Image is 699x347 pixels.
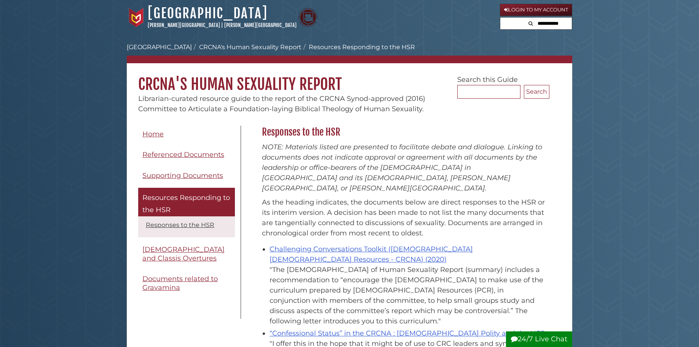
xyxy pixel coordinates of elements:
button: Search [524,85,549,99]
i: Search [528,21,533,26]
a: “Confessional Status” in the CRCNA : [DEMOGRAPHIC_DATA] Polity and the HSR [270,329,545,337]
em: NOTE: Materials listed are presented to facilitate debate and dialogue. Linking to documents does... [262,143,542,192]
button: Search [526,18,535,28]
a: Challenging Conversations Toolkit ([DEMOGRAPHIC_DATA] [DEMOGRAPHIC_DATA] Resources - CRCNA) (2020) [270,245,473,264]
a: [GEOGRAPHIC_DATA] [148,5,268,22]
a: Supporting Documents [138,167,235,184]
h2: Responses to the HSR [258,126,549,138]
button: 24/7 Live Chat [506,331,572,347]
a: Referenced Documents [138,146,235,163]
a: Back to Top [679,160,697,168]
a: Responses to the HSR [146,221,214,229]
div: Guide Pages [138,126,235,300]
span: [DEMOGRAPHIC_DATA] and Classis Overtures [142,245,225,262]
span: Resources Responding to the HSR [142,193,230,214]
img: Calvin University [127,8,146,27]
a: CRCNA's Human Sexuality Report [199,43,302,51]
h1: CRCNA's Human Sexuality Report [127,63,572,94]
span: Librarian-curated resource guide to the report of the CRCNA Synod-approved (2016) Committee to Ar... [138,94,425,113]
nav: breadcrumb [127,43,572,63]
a: [PERSON_NAME][GEOGRAPHIC_DATA] [224,22,297,28]
a: Resources Responding to the HSR [138,188,235,216]
a: [GEOGRAPHIC_DATA] [127,43,192,51]
a: Documents related to Gravamina [138,270,235,296]
a: Home [138,126,235,143]
p: As the heading indicates, the documents below are direct responses to the HSR or its interim vers... [262,197,546,238]
a: [DEMOGRAPHIC_DATA] and Classis Overtures [138,241,235,267]
span: | [221,22,223,28]
span: Documents related to Gravamina [142,275,218,292]
span: Home [142,130,164,138]
li: Resources Responding to the HSR [302,43,415,52]
img: Calvin Theological Seminary [298,8,318,27]
span: Supporting Documents [142,171,223,180]
a: Login to My Account [500,4,572,16]
a: [PERSON_NAME][GEOGRAPHIC_DATA] [148,22,220,28]
span: Referenced Documents [142,150,224,159]
div: "The [DEMOGRAPHIC_DATA] of Human Sexuality Report (summary) includes a recommendation to “encoura... [270,265,546,326]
